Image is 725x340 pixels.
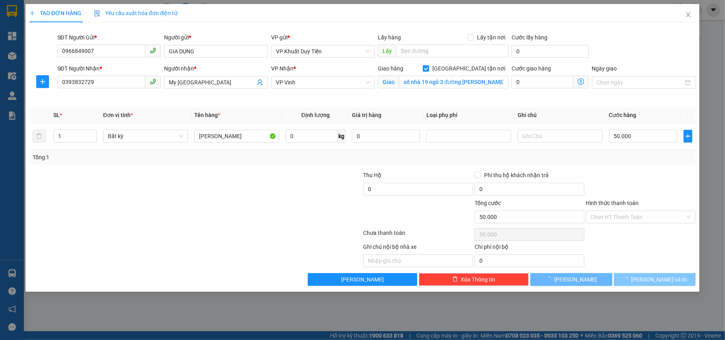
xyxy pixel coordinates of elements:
[271,65,293,72] span: VP Nhận
[150,78,156,85] span: phone
[276,76,370,88] span: VP Vinh
[352,130,420,143] input: 0
[530,273,612,286] button: [PERSON_NAME]
[53,112,60,118] span: SL
[677,4,700,26] button: Close
[631,275,687,284] span: [PERSON_NAME] và In
[308,273,418,286] button: [PERSON_NAME]
[150,47,156,54] span: phone
[363,172,381,178] span: Thu Hộ
[363,254,473,267] input: Nhập ghi chú
[461,275,496,284] span: Xóa Thông tin
[103,112,133,118] span: Đơn vị tính
[362,229,474,242] div: Chưa thanh toán
[419,273,529,286] button: deleteXóa Thông tin
[512,45,588,58] input: Cước lấy hàng
[622,276,631,282] span: loading
[57,64,161,73] div: SĐT Người Nhận
[164,64,268,73] div: Người nhận
[338,130,346,143] span: kg
[475,242,584,254] div: Chi phí nội bộ
[37,78,49,85] span: plus
[378,65,403,72] span: Giao hàng
[276,45,370,57] span: VP Khuất Duy Tiến
[512,65,551,72] label: Cước giao hàng
[194,130,279,143] input: VD: Bàn, Ghế
[378,76,399,88] span: Giao
[36,75,49,88] button: plus
[597,78,684,87] input: Ngày giao
[33,130,45,143] button: delete
[518,130,602,143] input: Ghi Chú
[29,10,35,16] span: plus
[378,45,396,57] span: Lấy
[33,153,280,162] div: Tổng: 1
[512,34,547,41] label: Cước lấy hàng
[512,76,573,88] input: Cước giao hàng
[545,276,554,282] span: loading
[378,34,401,41] span: Lấy hàng
[94,10,178,16] span: Yêu cầu xuất hóa đơn điện tử
[341,275,384,284] span: [PERSON_NAME]
[57,33,161,42] div: SĐT Người Gửi
[164,33,268,42] div: Người gửi
[684,133,692,139] span: plus
[592,65,617,72] label: Ngày giao
[514,107,606,123] th: Ghi chú
[452,276,458,283] span: delete
[475,200,501,206] span: Tổng cước
[609,112,637,118] span: Cước hàng
[684,130,692,143] button: plus
[396,45,508,57] input: Dọc đường
[108,130,183,142] span: Bất kỳ
[257,79,263,86] span: user-add
[614,273,696,286] button: [PERSON_NAME] và In
[363,242,473,254] div: Ghi chú nội bộ nhà xe
[194,112,220,118] span: Tên hàng
[29,10,81,16] span: TẠO ĐƠN HÀNG
[352,112,381,118] span: Giá trị hàng
[586,200,639,206] label: Hình thức thanh toán
[399,76,508,88] input: Giao tận nơi
[578,78,584,85] span: dollar-circle
[301,112,330,118] span: Định lượng
[94,10,100,17] img: icon
[685,12,692,18] span: close
[429,64,508,73] span: [GEOGRAPHIC_DATA] tận nơi
[271,33,375,42] div: VP gửi
[481,171,552,180] span: Phí thu hộ khách nhận trả
[474,33,508,42] span: Lấy tận nơi
[554,275,597,284] span: [PERSON_NAME]
[423,107,514,123] th: Loại phụ phí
